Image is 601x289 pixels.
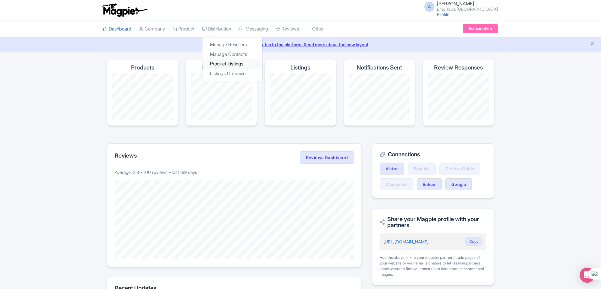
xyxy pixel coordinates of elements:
[437,1,474,7] span: [PERSON_NAME]
[202,20,231,38] a: Distribution
[434,64,483,71] h4: Review Responses
[300,151,354,164] a: Reviews Dashboard
[115,153,137,159] h2: Reviews
[590,41,595,48] button: Close announcement
[380,178,413,190] a: Musement
[276,20,299,38] a: Reviews
[380,216,486,229] h2: Share your Magpie profile with your partners
[445,178,472,190] a: Google
[202,40,262,50] a: Manage Resellers
[173,20,195,38] a: Product
[424,2,434,12] span: A
[357,64,402,71] h4: Notifications Sent
[201,64,241,71] h4: Product Scores
[4,41,597,48] a: We made some updates to the platform. Read more about the new layout
[131,64,154,71] h4: Products
[380,151,486,158] h2: Connections
[139,20,165,38] a: Company
[306,20,324,38] a: Other
[115,169,354,175] p: Average: 3.8 • 100 reviews • last 189 days
[580,268,595,283] div: Open Intercom Messenger
[100,3,149,17] img: logo-ab69f6fb50320c5b225c76a69d11143b.png
[202,69,262,79] a: Listings Optimizer
[421,1,498,11] a: A [PERSON_NAME] Emo Tours [GEOGRAPHIC_DATA]
[417,178,442,190] a: Bokun
[465,237,482,246] button: Copy
[463,24,498,33] a: Subscription
[437,7,498,11] small: Emo Tours [GEOGRAPHIC_DATA]
[202,59,262,69] a: Product Listings
[408,163,436,175] a: Expedia
[239,20,268,38] a: Messaging
[439,163,480,175] a: GetYourGuide
[290,64,310,71] h4: Listings
[380,163,404,175] a: Viator
[383,239,428,244] a: [URL][DOMAIN_NAME]
[437,12,449,17] a: Profile
[202,50,262,59] a: Manage Contacts
[103,20,131,38] a: Dashboard
[380,255,486,277] div: Add the above link to your industry partner / trade pages of your website or your email signature...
